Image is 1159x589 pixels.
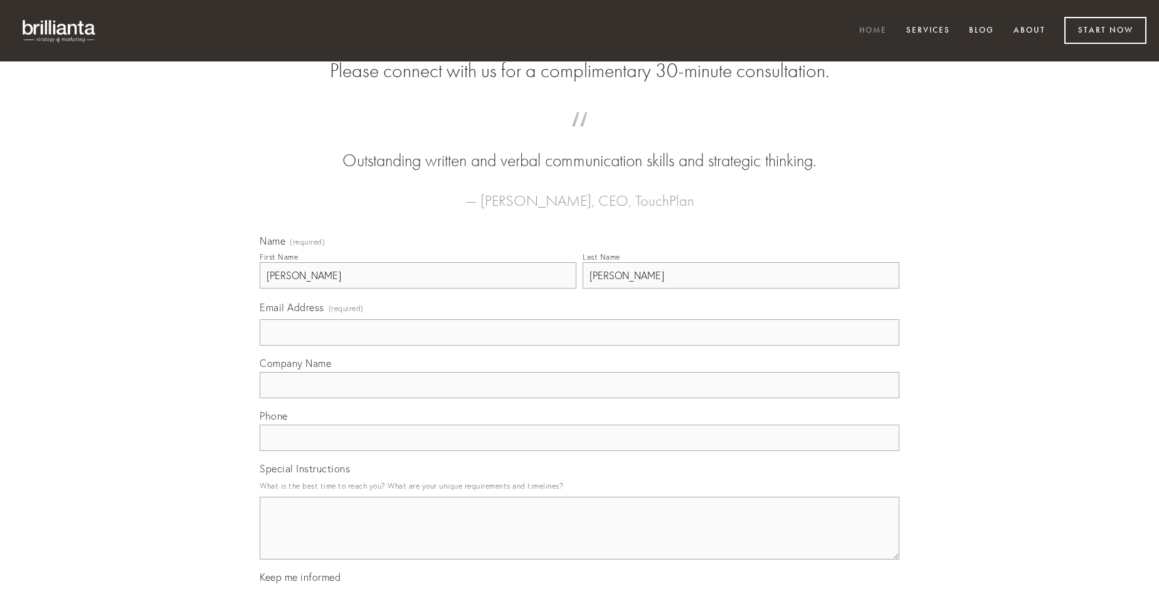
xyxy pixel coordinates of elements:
[1064,17,1146,44] a: Start Now
[329,300,364,317] span: (required)
[260,410,288,422] span: Phone
[13,13,107,49] img: brillianta - research, strategy, marketing
[260,235,285,247] span: Name
[260,462,350,475] span: Special Instructions
[260,252,298,262] div: First Name
[260,301,324,314] span: Email Address
[280,173,879,213] figcaption: — [PERSON_NAME], CEO, TouchPlan
[851,21,895,41] a: Home
[280,124,879,149] span: “
[260,59,899,83] h2: Please connect with us for a complimentary 30-minute consultation.
[290,238,325,246] span: (required)
[1005,21,1054,41] a: About
[280,124,879,173] blockquote: Outstanding written and verbal communication skills and strategic thinking.
[260,571,341,583] span: Keep me informed
[898,21,958,41] a: Services
[260,477,899,494] p: What is the best time to reach you? What are your unique requirements and timelines?
[583,252,620,262] div: Last Name
[260,357,331,369] span: Company Name
[961,21,1002,41] a: Blog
